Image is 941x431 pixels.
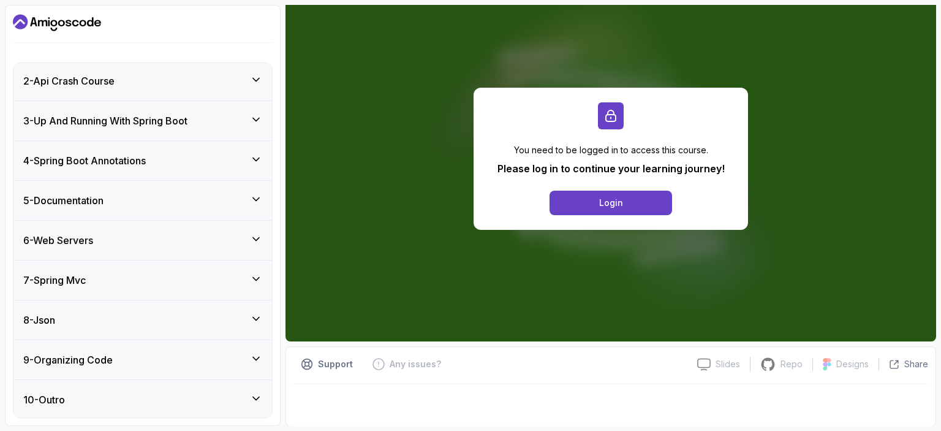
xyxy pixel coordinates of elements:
[13,13,101,32] a: Dashboard
[13,101,272,140] button: 3-Up And Running With Spring Boot
[550,191,672,215] button: Login
[23,193,104,208] h3: 5 - Documentation
[497,144,725,156] p: You need to be logged in to access this course.
[390,358,441,370] p: Any issues?
[13,181,272,220] button: 5-Documentation
[904,358,928,370] p: Share
[13,340,272,380] button: 9-Organizing Code
[13,61,272,101] button: 2-Api Crash Course
[780,358,803,370] p: Repo
[23,392,65,407] h3: 10 - Outro
[13,380,272,419] button: 10-Outro
[716,358,740,370] p: Slides
[13,141,272,180] button: 4-Spring Boot Annotations
[23,74,115,88] h3: 2 - Api Crash Course
[23,353,113,367] h3: 9 - Organizing Code
[13,221,272,260] button: 6-Web Servers
[23,273,86,288] h3: 7 - Spring Mvc
[13,261,272,300] button: 7-Spring Mvc
[23,313,55,327] h3: 8 - Json
[23,113,187,128] h3: 3 - Up And Running With Spring Boot
[23,153,146,168] h3: 4 - Spring Boot Annotations
[599,197,623,209] div: Login
[13,300,272,340] button: 8-Json
[293,354,360,374] button: Support button
[497,161,725,176] p: Please log in to continue your learning journey!
[879,358,928,370] button: Share
[836,358,869,370] p: Designs
[318,358,353,370] p: Support
[23,233,93,248] h3: 6 - Web Servers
